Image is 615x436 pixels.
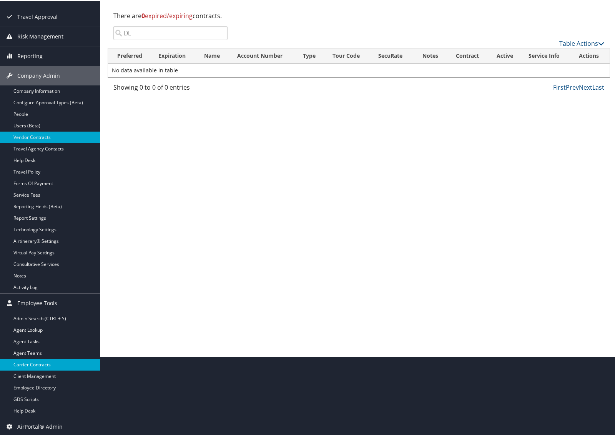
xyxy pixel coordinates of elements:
[592,82,604,91] a: Last
[17,416,63,436] span: AirPortal® Admin
[151,48,197,63] th: Expiration: activate to sort column ascending
[326,48,371,63] th: Tour Code: activate to sort column ascending
[197,48,230,63] th: Name: activate to sort column ascending
[522,48,572,63] th: Service Info: activate to sort column ascending
[414,48,447,63] th: Notes: activate to sort column ascending
[141,11,193,19] span: expired/expiring
[566,82,579,91] a: Prev
[579,82,592,91] a: Next
[559,38,604,47] a: Table Actions
[296,48,326,63] th: Type: activate to sort column ascending
[488,48,522,63] th: Active: activate to sort column ascending
[553,82,566,91] a: First
[108,5,610,25] div: There are contracts.
[230,48,296,63] th: Account Number: activate to sort column ascending
[17,7,58,26] span: Travel Approval
[108,48,151,63] th: Preferred: activate to sort column ascending
[572,48,610,63] th: Actions
[17,46,43,65] span: Reporting
[17,293,57,312] span: Employee Tools
[108,63,610,77] td: No data available in table
[371,48,414,63] th: SecuRate: activate to sort column ascending
[447,48,488,63] th: Contract: activate to sort column ascending
[141,11,145,19] strong: 0
[113,25,228,39] input: Search
[17,26,63,45] span: Risk Management
[17,65,60,85] span: Company Admin
[113,82,228,95] div: Showing 0 to 0 of 0 entries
